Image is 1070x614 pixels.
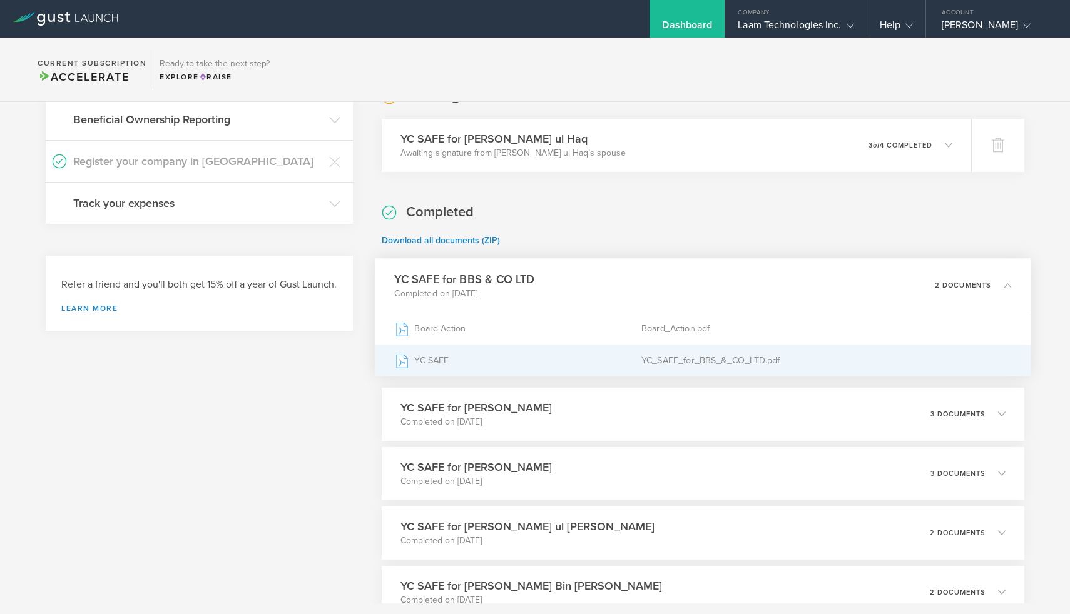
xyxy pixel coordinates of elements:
[160,59,270,68] h3: Ready to take the next step?
[38,70,129,84] span: Accelerate
[394,271,534,288] h3: YC SAFE for BBS & CO LTD
[942,19,1048,38] div: [PERSON_NAME]
[400,518,655,535] h3: YC SAFE for [PERSON_NAME] ul [PERSON_NAME]
[930,411,986,418] p: 3 documents
[153,50,276,89] div: Ready to take the next step?ExploreRaise
[1007,554,1070,614] iframe: Chat Widget
[641,345,1012,376] div: YC_SAFE_for_BBS_&_CO_LTD.pdf
[934,281,991,288] p: 2 documents
[394,345,641,376] div: YC SAFE
[400,578,662,594] h3: YC SAFE for [PERSON_NAME] Bin [PERSON_NAME]
[400,475,552,488] p: Completed on [DATE]
[160,71,270,83] div: Explore
[869,142,932,149] p: 3 4 completed
[73,153,323,169] h3: Register your company in [GEOGRAPHIC_DATA]
[930,530,986,536] p: 2 documents
[400,416,552,428] p: Completed on [DATE]
[38,59,146,67] h2: Current Subscription
[930,589,986,596] p: 2 documents
[400,147,626,159] p: Awaiting signature from [PERSON_NAME] ul Haq’s spouse
[400,459,552,475] h3: YC SAFE for [PERSON_NAME]
[394,287,534,299] p: Completed on [DATE]
[400,131,626,147] h3: YC SAFE for [PERSON_NAME] ul Haq
[73,195,323,211] h3: Track your expenses
[394,313,641,344] div: Board Action
[61,278,337,292] h3: Refer a friend and you'll both get 15% off a year of Gust Launch.
[873,141,880,149] em: of
[880,19,913,38] div: Help
[738,19,853,38] div: Laam Technologies Inc.
[400,535,655,547] p: Completed on [DATE]
[400,594,662,606] p: Completed on [DATE]
[400,400,552,416] h3: YC SAFE for [PERSON_NAME]
[930,470,986,477] p: 3 documents
[406,203,474,221] h2: Completed
[641,313,1012,344] div: Board_Action.pdf
[61,304,337,312] a: Learn more
[73,111,323,128] h3: Beneficial Ownership Reporting
[382,235,500,246] a: Download all documents (ZIP)
[662,19,712,38] div: Dashboard
[199,73,232,81] span: Raise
